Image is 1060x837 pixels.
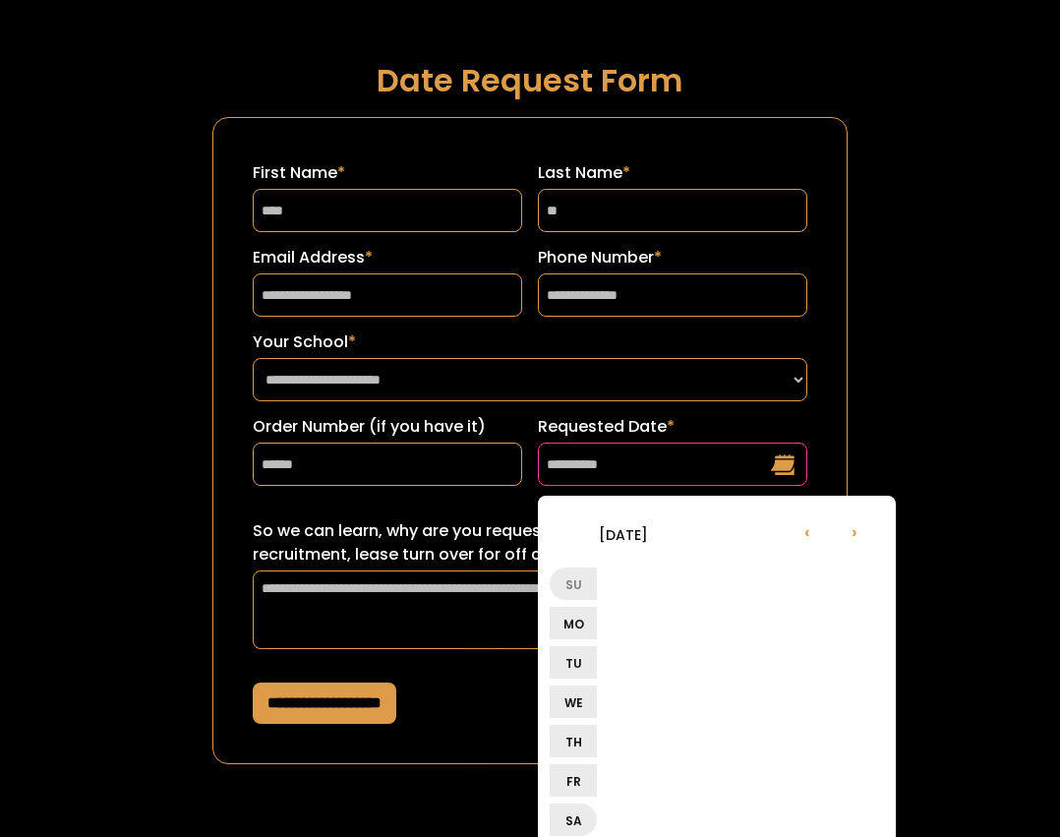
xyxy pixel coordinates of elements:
label: Requested Date [538,415,807,439]
li: › [831,508,878,555]
li: Mo [550,607,597,639]
li: Tu [550,646,597,679]
label: Email Address [253,246,522,269]
li: ‹ [784,508,831,555]
li: Th [550,725,597,757]
li: Su [550,568,597,600]
form: Request a Date Form [212,117,849,764]
label: First Name [253,161,522,185]
li: We [550,686,597,718]
label: Phone Number [538,246,807,269]
h1: Date Request Form [212,63,849,97]
label: Your School [253,330,808,354]
li: [DATE] [550,510,697,558]
label: Order Number (if you have it) [253,415,522,439]
li: Fr [550,764,597,797]
label: So we can learn, why are you requesting this date? (ex: sorority recruitment, lease turn over for... [253,519,808,567]
li: Sa [550,804,597,836]
label: Last Name [538,161,807,185]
